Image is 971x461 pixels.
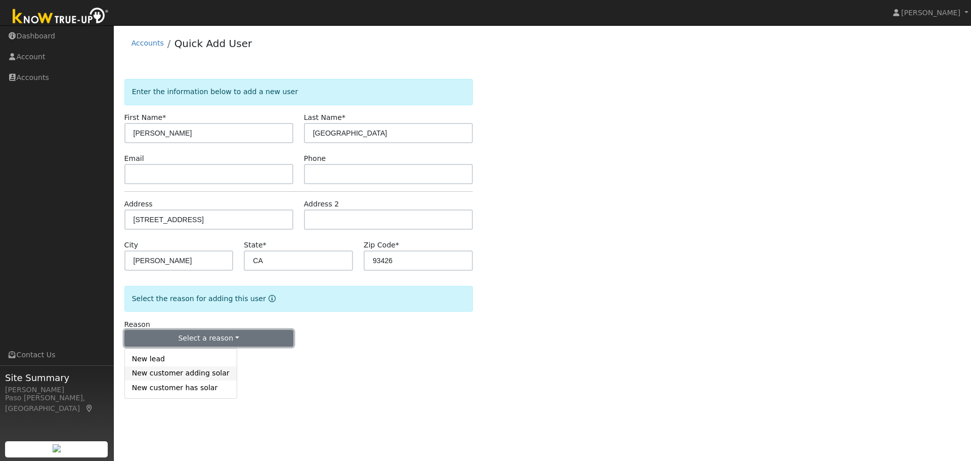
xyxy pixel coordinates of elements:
[5,385,108,395] div: [PERSON_NAME]
[124,112,166,123] label: First Name
[364,240,399,250] label: Zip Code
[124,286,473,312] div: Select the reason for adding this user
[5,371,108,385] span: Site Summary
[8,6,114,28] img: Know True-Up
[124,319,150,330] label: Reason
[342,113,345,121] span: Required
[5,393,108,414] div: Paso [PERSON_NAME], [GEOGRAPHIC_DATA]
[125,366,237,381] a: New customer adding solar
[304,112,345,123] label: Last Name
[131,39,164,47] a: Accounts
[124,199,153,209] label: Address
[125,381,237,395] a: New customer has solar
[174,37,252,50] a: Quick Add User
[124,79,473,105] div: Enter the information below to add a new user
[162,113,166,121] span: Required
[901,9,960,17] span: [PERSON_NAME]
[263,241,267,249] span: Required
[124,153,144,164] label: Email
[244,240,266,250] label: State
[124,240,139,250] label: City
[125,352,237,366] a: New lead
[304,153,326,164] label: Phone
[53,444,61,452] img: retrieve
[124,330,293,347] button: Select a reason
[304,199,339,209] label: Address 2
[395,241,399,249] span: Required
[85,404,94,412] a: Map
[266,295,276,303] a: Reason for new user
